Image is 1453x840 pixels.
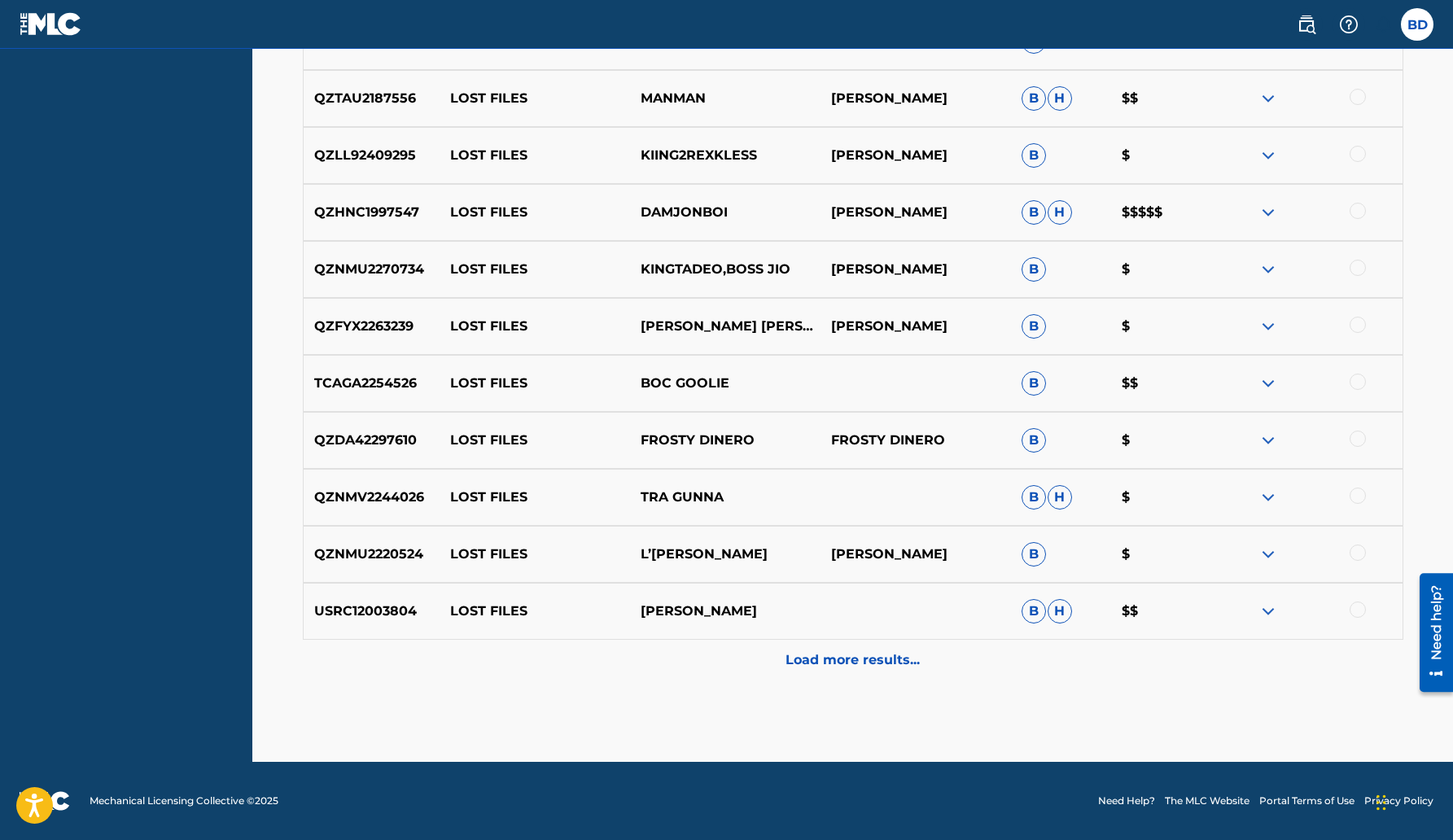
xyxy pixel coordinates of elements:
p: [PERSON_NAME] [PERSON_NAME] [630,317,821,336]
p: LOST FILES [440,146,630,165]
iframe: Resource Center [1407,567,1453,698]
img: help [1339,15,1359,34]
span: H [1048,86,1072,111]
div: Drag [1376,778,1386,827]
img: expand [1258,146,1278,165]
p: [PERSON_NAME] [821,545,1011,564]
img: expand [1258,602,1278,621]
p: LOST FILES [440,545,630,564]
p: KIING2REXKLESS [630,146,821,165]
span: B [1022,599,1046,623]
p: QZLL92409295 [304,146,440,165]
p: LOST FILES [440,374,630,393]
a: The MLC Website [1165,794,1249,808]
p: LOST FILES [440,203,630,222]
iframe: Chat Widget [1372,762,1453,840]
p: [PERSON_NAME] [630,602,821,621]
a: Need Help? [1098,794,1155,808]
span: B [1022,257,1046,282]
p: LOST FILES [440,602,630,621]
img: expand [1258,545,1278,564]
span: Mechanical Licensing Collective © 2025 [90,794,278,808]
p: KINGTADEO,BOSS JIO [630,260,821,279]
p: TRA GUNNA [630,488,821,507]
p: LOST FILES [440,431,630,450]
p: Load more results... [786,650,920,670]
p: LOST FILES [440,488,630,507]
img: logo [20,791,70,811]
p: FROSTY DINERO [821,431,1011,450]
img: expand [1258,260,1278,279]
p: LOST FILES [440,89,630,108]
span: B [1022,485,1046,510]
img: expand [1258,89,1278,108]
p: $$$$$ [1111,203,1212,222]
p: L’[PERSON_NAME] [630,545,821,564]
p: QZTAU2187556 [304,89,440,108]
p: [PERSON_NAME] [821,317,1011,336]
img: expand [1258,203,1278,222]
span: B [1022,371,1046,396]
img: expand [1258,431,1278,450]
p: [PERSON_NAME] [821,260,1011,279]
span: H [1048,485,1072,510]
img: search [1297,15,1316,34]
p: TCAGA2254526 [304,374,440,393]
p: LOST FILES [440,260,630,279]
p: QZFYX2263239 [304,317,440,336]
img: MLC Logo [20,12,82,36]
p: QZNMV2244026 [304,488,440,507]
p: QZDA42297610 [304,431,440,450]
span: B [1022,314,1046,339]
p: $ [1111,545,1212,564]
p: QZNMU2220524 [304,545,440,564]
p: QZNMU2270734 [304,260,440,279]
p: $ [1111,317,1212,336]
p: [PERSON_NAME] [821,89,1011,108]
p: $$ [1111,602,1212,621]
span: B [1022,143,1046,168]
p: USRC12003804 [304,602,440,621]
p: $ [1111,431,1212,450]
p: BOC GOOLIE [630,374,821,393]
p: LOST FILES [440,317,630,336]
p: DAMJONBOI [630,203,821,222]
img: expand [1258,317,1278,336]
p: MANMAN [630,89,821,108]
a: Portal Terms of Use [1259,794,1355,808]
p: $$ [1111,89,1212,108]
p: QZHNC1997547 [304,203,440,222]
p: $ [1111,260,1212,279]
p: $$ [1111,374,1212,393]
p: $ [1111,488,1212,507]
p: [PERSON_NAME] [821,146,1011,165]
div: Notifications [1375,16,1391,33]
a: Public Search [1290,8,1323,41]
span: H [1048,599,1072,623]
img: expand [1258,488,1278,507]
div: Help [1333,8,1365,41]
img: expand [1258,374,1278,393]
span: B [1022,428,1046,453]
span: B [1022,86,1046,111]
span: H [1048,200,1072,225]
span: B [1022,200,1046,225]
div: User Menu [1401,8,1433,41]
p: $ [1111,146,1212,165]
p: FROSTY DINERO [630,431,821,450]
p: [PERSON_NAME] [821,203,1011,222]
span: B [1022,542,1046,567]
a: Privacy Policy [1364,794,1433,808]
